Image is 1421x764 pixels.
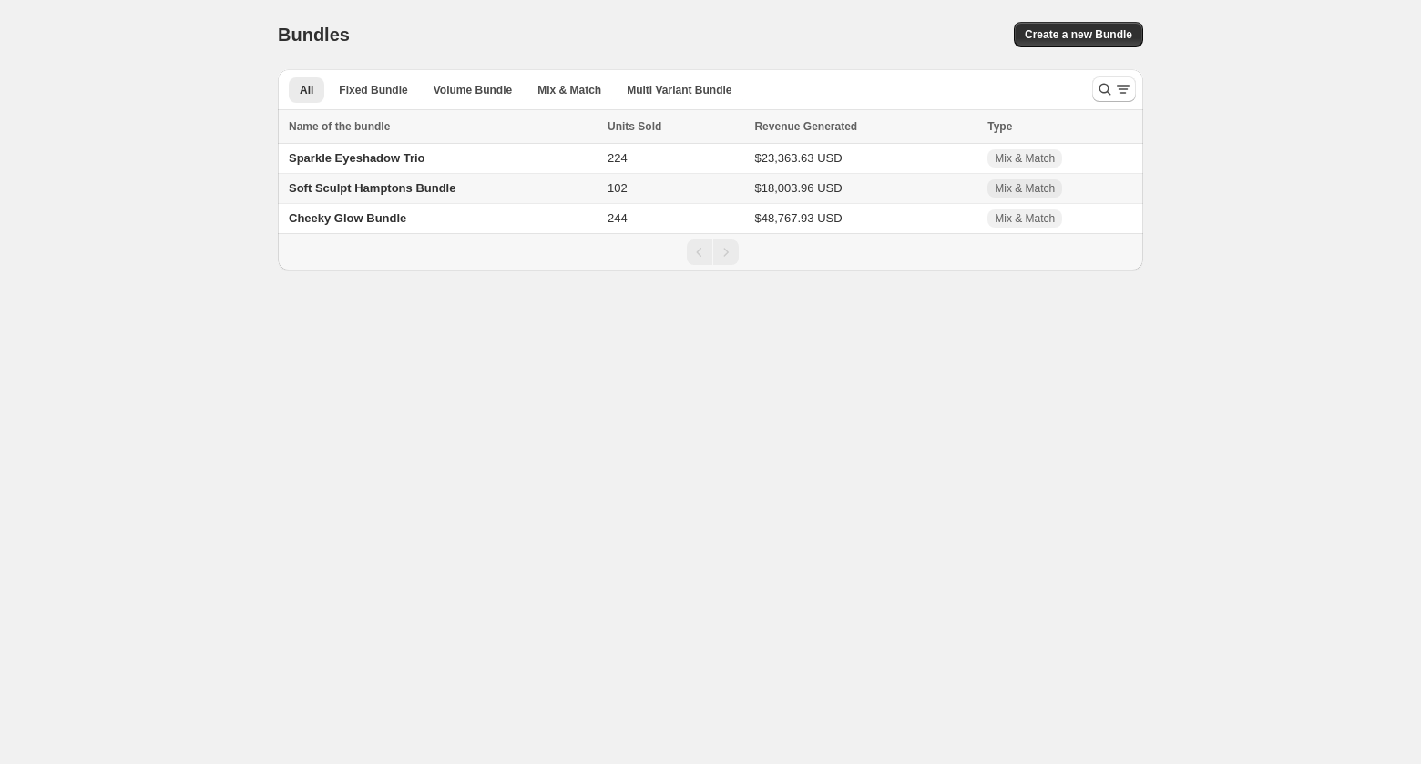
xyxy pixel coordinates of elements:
[608,181,628,195] span: 102
[608,211,628,225] span: 244
[434,83,512,97] span: Volume Bundle
[537,83,601,97] span: Mix & Match
[987,117,1132,136] div: Type
[300,83,313,97] span: All
[608,117,661,136] span: Units Sold
[754,117,875,136] button: Revenue Generated
[1014,22,1143,47] button: Create a new Bundle
[339,83,407,97] span: Fixed Bundle
[754,181,842,195] span: $18,003.96 USD
[289,211,406,225] span: Cheeky Glow Bundle
[1025,27,1132,42] span: Create a new Bundle
[995,181,1055,196] span: Mix & Match
[754,151,842,165] span: $23,363.63 USD
[995,211,1055,226] span: Mix & Match
[278,233,1143,270] nav: Pagination
[1092,76,1136,102] button: Search and filter results
[289,117,597,136] div: Name of the bundle
[278,24,350,46] h1: Bundles
[289,181,455,195] span: Soft Sculpt Hamptons Bundle
[289,151,425,165] span: Sparkle Eyeshadow Trio
[627,83,731,97] span: Multi Variant Bundle
[754,117,857,136] span: Revenue Generated
[754,211,842,225] span: $48,767.93 USD
[608,117,680,136] button: Units Sold
[608,151,628,165] span: 224
[995,151,1055,166] span: Mix & Match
